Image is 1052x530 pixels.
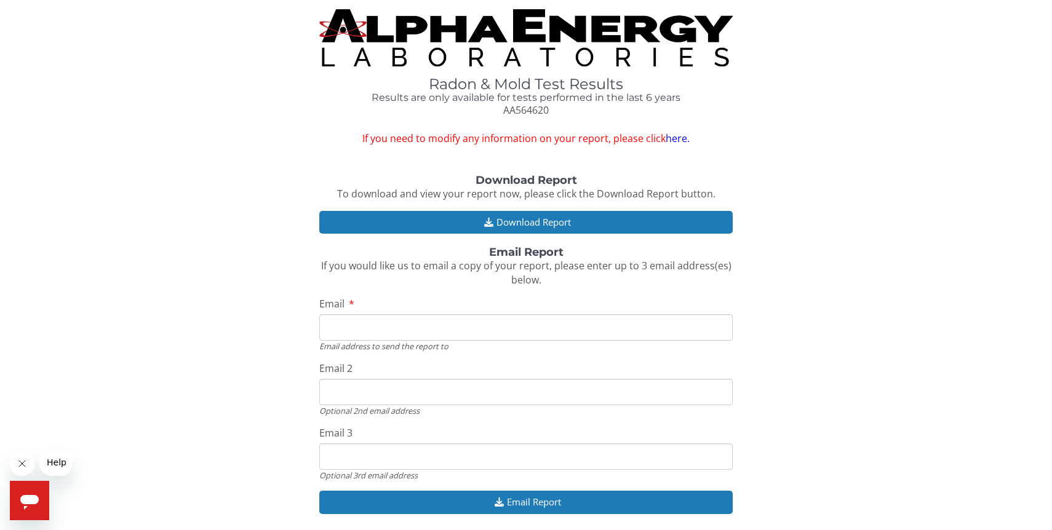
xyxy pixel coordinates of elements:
[319,132,733,146] span: If you need to modify any information on your report, please click
[321,259,731,287] span: If you would like us to email a copy of your report, please enter up to 3 email address(es) below.
[10,481,49,520] iframe: Button to launch messaging window
[319,9,733,66] img: TightCrop.jpg
[476,173,577,187] strong: Download Report
[337,187,715,200] span: To download and view your report now, please click the Download Report button.
[319,297,345,310] span: Email
[39,449,73,476] iframe: Message from company
[319,470,733,481] div: Optional 3rd email address
[319,211,733,234] button: Download Report
[10,451,34,476] iframe: Close message
[319,92,733,103] h4: Results are only available for tests performed in the last 6 years
[319,426,353,440] span: Email 3
[319,491,733,513] button: Email Report
[489,245,564,259] strong: Email Report
[319,341,733,352] div: Email address to send the report to
[319,405,733,416] div: Optional 2nd email address
[666,132,690,145] a: here.
[319,76,733,92] h1: Radon & Mold Test Results
[503,103,549,117] span: AA564620
[319,362,353,375] span: Email 2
